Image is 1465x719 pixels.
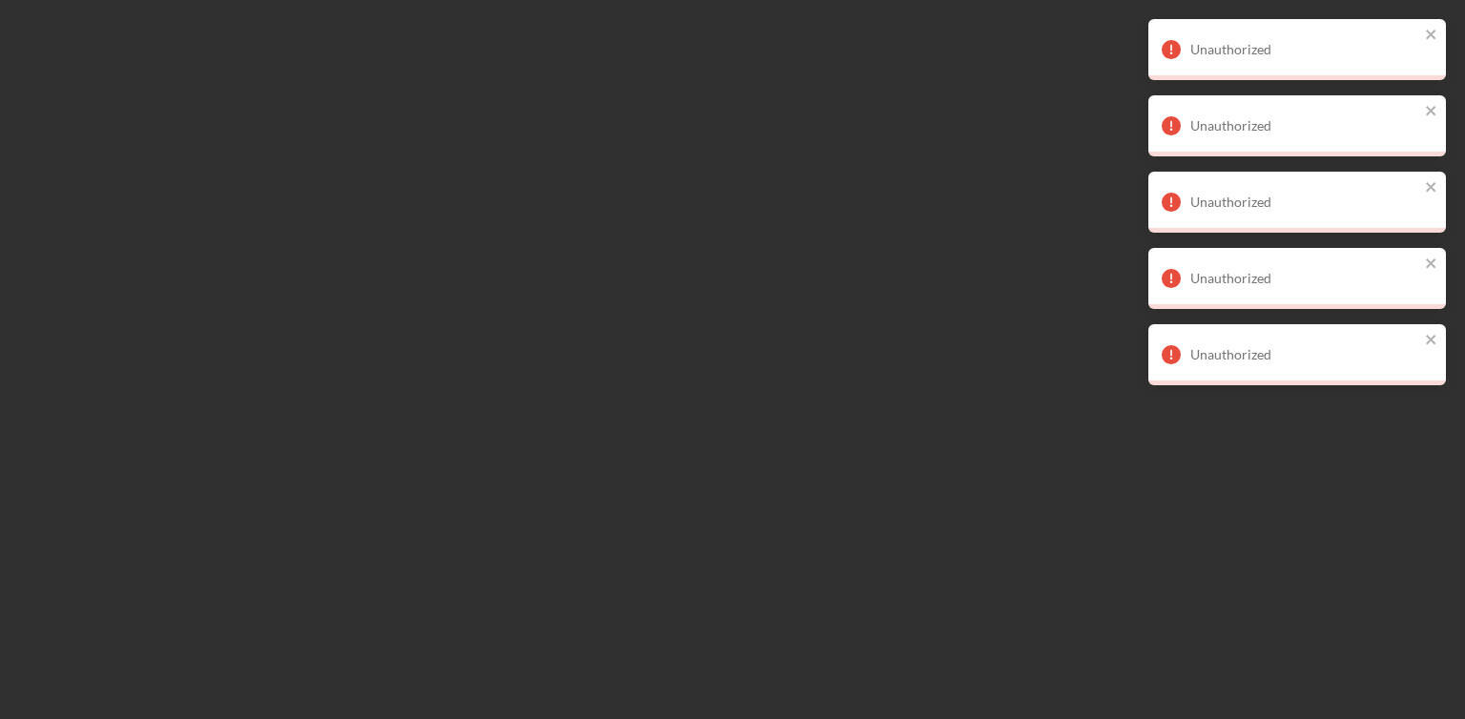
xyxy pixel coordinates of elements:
[1425,256,1438,274] button: close
[1425,179,1438,197] button: close
[1190,271,1419,286] div: Unauthorized
[1190,118,1419,134] div: Unauthorized
[1425,27,1438,45] button: close
[1190,347,1419,362] div: Unauthorized
[1425,332,1438,350] button: close
[1190,195,1419,210] div: Unauthorized
[1425,103,1438,121] button: close
[1190,42,1419,57] div: Unauthorized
